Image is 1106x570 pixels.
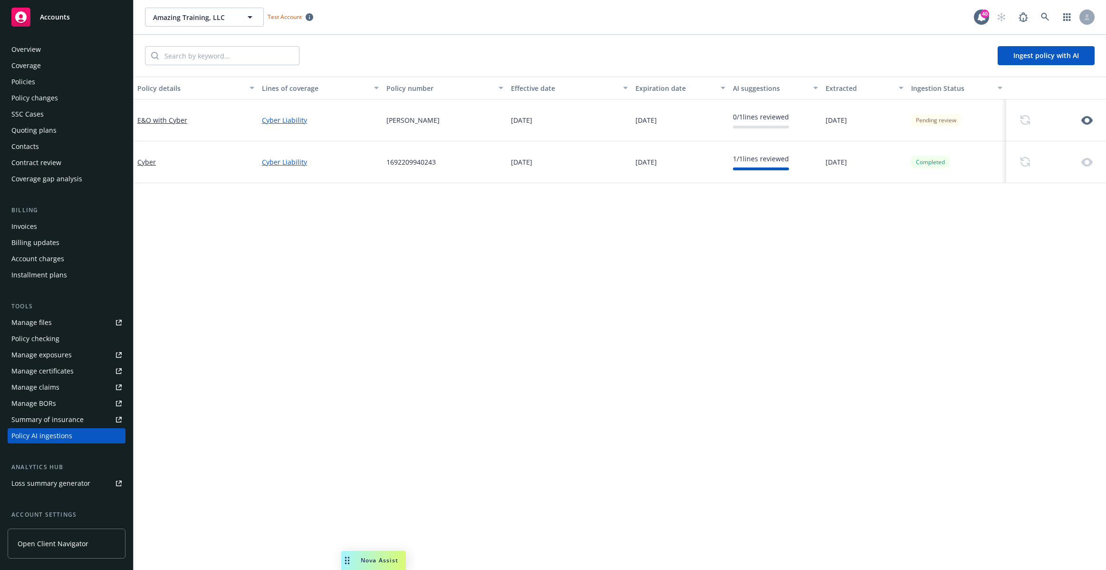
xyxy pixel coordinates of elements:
[511,157,532,167] span: [DATE]
[8,267,125,283] a: Installment plans
[8,139,125,154] a: Contacts
[11,155,61,170] div: Contract review
[383,77,507,99] button: Policy number
[826,115,847,125] span: [DATE]
[733,112,789,122] div: 0 / 1 lines reviewed
[826,157,847,167] span: [DATE]
[733,154,789,164] div: 1 / 1 lines reviewed
[386,157,436,167] span: 1692209940243
[632,77,729,99] button: Expiration date
[11,428,72,443] div: Policy AI ingestions
[8,74,125,89] a: Policies
[262,157,379,167] a: Cyber Liability
[8,396,125,411] a: Manage BORs
[8,90,125,106] a: Policy changes
[8,476,125,491] a: Loss summary generator
[264,12,317,22] span: Test Account
[1036,8,1055,27] a: Search
[8,155,125,170] a: Contract review
[11,139,39,154] div: Contacts
[507,77,632,99] button: Effective date
[258,77,383,99] button: Lines of coverage
[11,235,59,250] div: Billing updates
[11,171,82,187] div: Coverage gap analysis
[11,107,44,122] div: SSC Cases
[386,83,493,93] div: Policy number
[137,157,156,167] a: Cyber
[8,107,125,122] a: SSC Cases
[8,510,125,520] div: Account settings
[1058,8,1077,27] a: Switch app
[8,58,125,73] a: Coverage
[11,396,56,411] div: Manage BORs
[11,476,90,491] div: Loss summary generator
[11,347,72,363] div: Manage exposures
[145,8,264,27] button: Amazing Training, LLC
[137,116,187,125] a: E&O with Cyber
[40,13,70,21] span: Accounts
[11,74,35,89] div: Policies
[11,90,58,106] div: Policy changes
[998,46,1095,65] button: Ingest policy with AI
[11,58,41,73] div: Coverage
[8,123,125,138] a: Quoting plans
[8,412,125,427] a: Summary of insurance
[134,77,258,99] button: Policy details
[8,380,125,395] a: Manage claims
[11,251,64,266] div: Account charges
[635,115,657,125] span: [DATE]
[511,83,617,93] div: Effective date
[8,42,125,57] a: Overview
[8,206,125,215] div: Billing
[8,364,125,379] a: Manage certificates
[11,123,57,138] div: Quoting plans
[8,171,125,187] a: Coverage gap analysis
[8,219,125,234] a: Invoices
[341,551,353,570] div: Drag to move
[137,83,244,93] div: Policy details
[635,157,657,167] span: [DATE]
[911,114,961,126] div: Pending review
[11,364,74,379] div: Manage certificates
[18,539,88,549] span: Open Client Navigator
[992,8,1011,27] a: Start snowing
[11,267,67,283] div: Installment plans
[8,462,125,472] div: Analytics hub
[11,42,41,57] div: Overview
[8,302,125,311] div: Tools
[11,412,84,427] div: Summary of insurance
[981,10,989,18] div: 40
[911,83,992,93] div: Ingestion Status
[1014,8,1033,27] a: Report a Bug
[262,83,368,93] div: Lines of coverage
[341,551,406,570] button: Nova Assist
[8,331,125,346] a: Policy checking
[8,428,125,443] a: Policy AI ingestions
[151,52,159,59] svg: Search
[11,331,59,346] div: Policy checking
[729,77,822,99] button: AI suggestions
[11,315,52,330] div: Manage files
[11,380,59,395] div: Manage claims
[635,83,714,93] div: Expiration date
[262,115,379,125] a: Cyber Liability
[11,219,37,234] div: Invoices
[8,251,125,266] a: Account charges
[153,12,235,22] span: Amazing Training, LLC
[159,47,299,65] input: Search by keyword...
[8,4,125,30] a: Accounts
[8,347,125,363] a: Manage exposures
[733,83,808,93] div: AI suggestions
[822,77,907,99] button: Extracted
[361,556,398,564] span: Nova Assist
[511,115,532,125] span: [DATE]
[911,156,950,168] div: Completed
[8,235,125,250] a: Billing updates
[907,77,1006,99] button: Ingestion Status
[268,13,302,21] span: Test Account
[386,115,440,125] span: [PERSON_NAME]
[826,83,893,93] div: Extracted
[8,315,125,330] a: Manage files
